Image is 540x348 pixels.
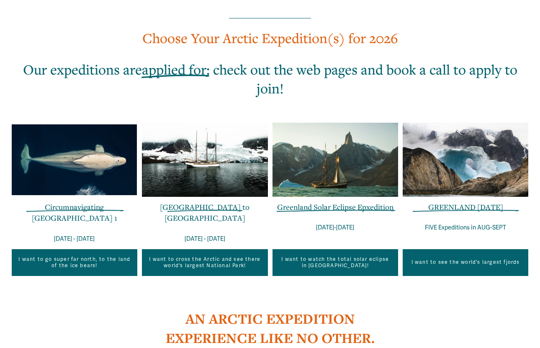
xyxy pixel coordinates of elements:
a: I want to cross the Arctic and see there world's largest National Park! [142,249,267,276]
span: applied for [142,60,206,78]
a: I want to see the world's largest fjords [403,249,528,276]
a: [GEOGRAPHIC_DATA] to [GEOGRAPHIC_DATA] [160,202,249,223]
a: GREENLAND [DATE] [428,202,503,212]
span: Choose Your Arctic Expedition(s) for 2026 [142,29,398,47]
a: Greenland Solar Eclipse Epxedition [277,202,393,212]
p: FIVE Expeditions in AUG-SEPT [403,222,528,233]
p: [DATE]-[DATE] [273,222,398,233]
p: [DATE] - [DATE] [142,234,267,245]
a: I want to go super far north, to the land of the ice bears! [12,249,137,276]
a: Circumnavigating [GEOGRAPHIC_DATA] 1 [32,202,117,223]
strong: AN ARCTIC EXPEDITION EXPERIENCE LIKE NO OTHER. [166,309,375,347]
a: I want to watch the total solar eclipse in [GEOGRAPHIC_DATA]! [273,249,398,276]
h2: Our expeditions are : check out the web pages and book a call to apply to join! [12,60,529,98]
p: [DATE] - [DATE] [12,234,137,245]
